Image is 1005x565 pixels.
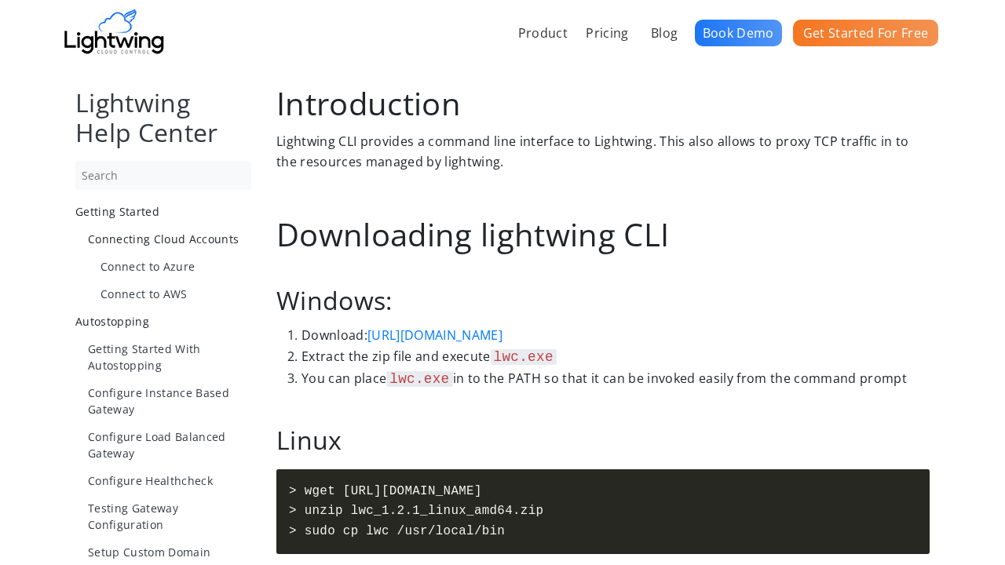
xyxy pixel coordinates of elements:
li: Extract the zip file and execute [301,346,930,368]
a: Lightwing Help Center [75,86,218,149]
a: Getting Started With Autostopping [88,341,251,374]
input: Search [75,161,251,190]
span: Autostopping [75,314,149,329]
a: Configure Load Balanced Gateway [88,428,251,461]
a: Get Started For Free [793,20,938,46]
span: > sudo cp lwc /usr/local/bin [289,522,505,541]
a: Configure Instance Based Gateway [88,385,251,417]
a: Configure Healthcheck [88,472,251,489]
a: Pricing [580,16,634,50]
h1: Introduction [276,88,930,119]
span: Connecting Cloud Accounts [88,231,239,246]
span: Getting Started [75,204,159,219]
a: Product [513,16,573,50]
a: Connect to AWS [100,286,251,302]
span: > wget [URL][DOMAIN_NAME] [289,482,482,501]
a: Blog [645,16,683,50]
h2: Linux [276,428,930,453]
h1: Downloading lightwing CLI [276,219,930,250]
li: Download: [301,326,930,346]
code: lwc.exe [386,371,452,387]
li: You can place in to the PATH so that it can be invoked easily from the command prompt [301,368,930,390]
a: Book Demo [695,20,782,46]
a: Setup Custom Domain [88,544,251,560]
a: [URL][DOMAIN_NAME] [367,326,502,344]
a: Testing Gateway Configuration [88,500,251,533]
span: > unzip lwc_1.2.1_linux_amd64.zip [289,501,543,521]
p: Lightwing CLI provides a command line interface to Lightwing. This also allows to proxy TCP traff... [276,132,930,172]
code: lwc.exe [491,349,557,365]
a: Connect to Azure [100,258,251,275]
h2: Windows: [276,288,930,313]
